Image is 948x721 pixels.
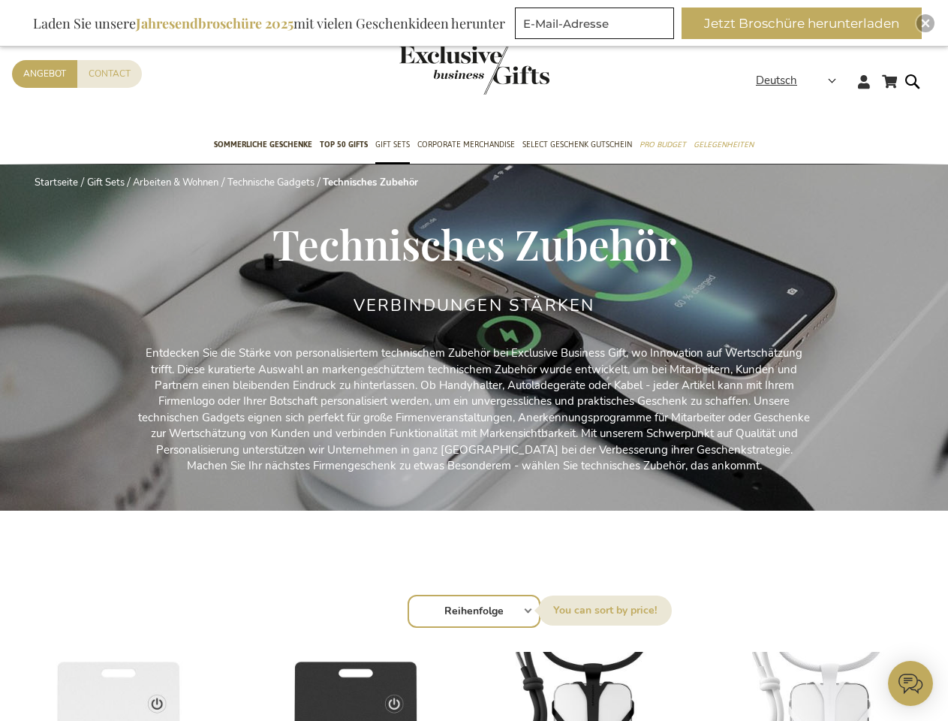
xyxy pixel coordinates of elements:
[272,216,676,271] span: Technisches Zubehör
[12,60,77,88] a: Angebot
[538,596,672,626] label: Sortieren nach
[26,8,512,39] div: Laden Sie unsere mit vielen Geschenkideen herunter
[888,661,933,706] iframe: belco-activator-frame
[227,176,314,189] a: Technische Gadgets
[694,137,754,152] span: Gelegenheiten
[682,8,922,39] button: Jetzt Broschüre herunterladen
[375,137,410,152] span: Gift Sets
[515,8,674,39] input: E-Mail-Adresse
[87,176,125,189] a: Gift Sets
[756,72,797,89] span: Deutsch
[214,137,312,152] span: Sommerliche geschenke
[77,60,142,88] a: Contact
[399,45,549,95] img: Exclusive Business gifts logo
[640,137,686,152] span: Pro Budget
[320,137,368,152] span: TOP 50 Gifts
[35,176,78,189] a: Startseite
[522,137,632,152] span: Select Geschenk Gutschein
[399,45,474,95] a: store logo
[354,297,595,315] h2: Verbindungen stärken
[756,72,846,89] div: Deutsch
[417,137,515,152] span: Corporate Merchandise
[916,14,934,32] div: Close
[133,176,218,189] a: Arbeiten & Wohnen
[136,14,293,32] b: Jahresendbroschüre 2025
[921,19,930,28] img: Close
[515,8,679,44] form: marketing offers and promotions
[137,345,812,474] p: Entdecken Sie die Stärke von personalisiertem technischem Zubehör bei Exclusive Business Gift, wo...
[323,176,418,189] strong: Technisches Zubehör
